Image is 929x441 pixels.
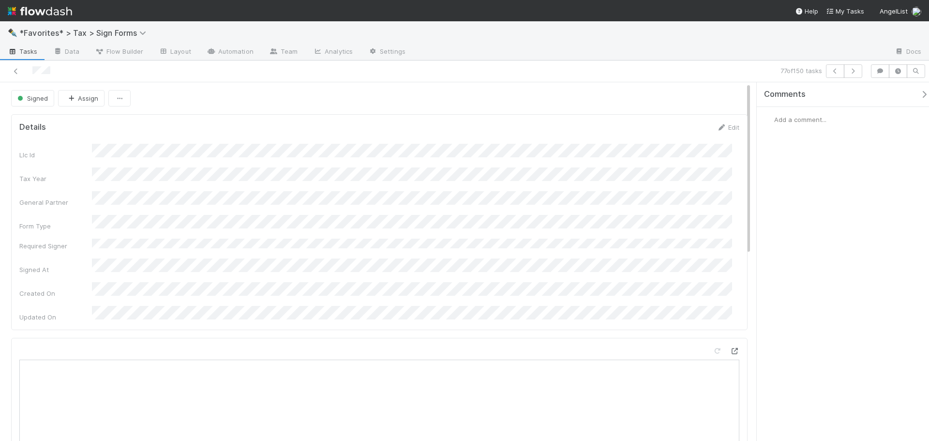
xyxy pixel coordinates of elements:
div: Required Signer [19,241,92,251]
span: AngelList [880,7,908,15]
h5: Details [19,122,46,132]
div: Llc Id [19,150,92,160]
span: Add a comment... [774,116,826,123]
div: Signed At [19,265,92,274]
a: Layout [151,45,199,60]
span: Flow Builder [95,46,143,56]
img: avatar_37569647-1c78-4889-accf-88c08d42a236.png [912,7,921,16]
button: Assign [58,90,105,106]
span: *Favorites* > Tax > Sign Forms [19,28,151,38]
a: Team [261,45,305,60]
span: Signed [15,94,48,102]
a: Data [45,45,87,60]
span: Tasks [8,46,38,56]
span: 77 of 150 tasks [780,66,822,76]
div: Help [795,6,818,16]
div: Created On [19,289,92,298]
span: Comments [764,90,806,99]
a: Docs [887,45,929,60]
a: Analytics [305,45,360,60]
a: My Tasks [826,6,864,16]
img: avatar_37569647-1c78-4889-accf-88c08d42a236.png [764,115,774,124]
span: ✒️ [8,29,17,37]
a: Settings [360,45,413,60]
div: Form Type [19,221,92,231]
img: logo-inverted-e16ddd16eac7371096b0.svg [8,3,72,19]
span: My Tasks [826,7,864,15]
a: Edit [717,123,739,131]
a: Flow Builder [87,45,151,60]
div: Tax Year [19,174,92,183]
div: General Partner [19,198,92,207]
a: Automation [199,45,261,60]
button: Signed [11,90,54,106]
div: Updated On [19,312,92,322]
